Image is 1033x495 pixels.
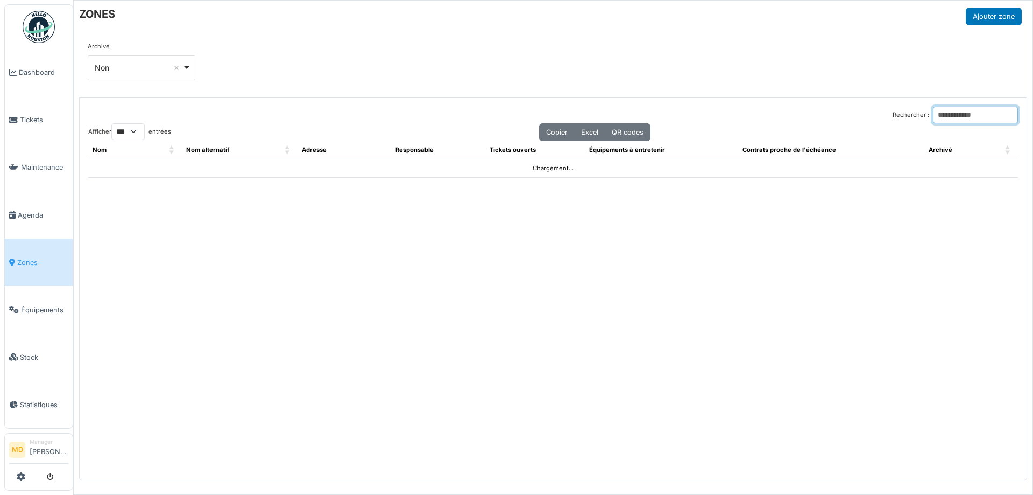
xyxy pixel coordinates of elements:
span: Archivé [929,146,952,154]
span: Responsable [395,146,434,154]
a: Stock [5,333,73,381]
span: Excel [581,128,598,136]
span: Nom: Activate to sort [169,141,175,159]
div: Non [95,62,182,73]
span: Copier [546,128,568,136]
span: Archivé: Activate to sort [1005,141,1011,159]
span: Tickets ouverts [490,146,536,154]
a: Agenda [5,191,73,239]
a: Zones [5,239,73,286]
span: Maintenance [21,162,68,172]
span: Équipements à entretenir [589,146,665,154]
span: Adresse [302,146,327,154]
a: Maintenance [5,144,73,191]
span: Statistiques [20,400,68,410]
span: Équipements [21,305,68,315]
a: Statistiques [5,381,73,428]
span: Nom alternatif [186,146,229,154]
button: Copier [539,123,575,141]
span: QR codes [612,128,643,136]
div: Manager [30,438,68,446]
label: Archivé [88,42,110,51]
span: Zones [17,257,68,268]
img: Badge_color-CXgf-gQk.svg [23,11,55,43]
span: Stock [20,352,68,362]
button: Excel [574,123,605,141]
span: Agenda [18,210,68,220]
a: Équipements [5,286,73,333]
a: Dashboard [5,49,73,96]
span: Nom [93,146,107,154]
li: MD [9,442,25,458]
a: Tickets [5,96,73,144]
span: Nom alternatif: Activate to sort [285,141,291,159]
button: QR codes [605,123,650,141]
button: Remove item: 'false' [171,62,182,73]
a: MD Manager[PERSON_NAME] [9,438,68,464]
label: Afficher entrées [88,123,171,140]
label: Rechercher : [893,110,929,120]
span: Tickets [20,115,68,125]
span: Contrats proche de l'échéance [742,146,836,154]
select: Afficherentrées [111,123,145,140]
button: Ajouter zone [966,8,1022,25]
span: Dashboard [19,67,68,78]
h6: ZONES [79,8,115,20]
td: Chargement... [88,159,1018,177]
li: [PERSON_NAME] [30,438,68,461]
